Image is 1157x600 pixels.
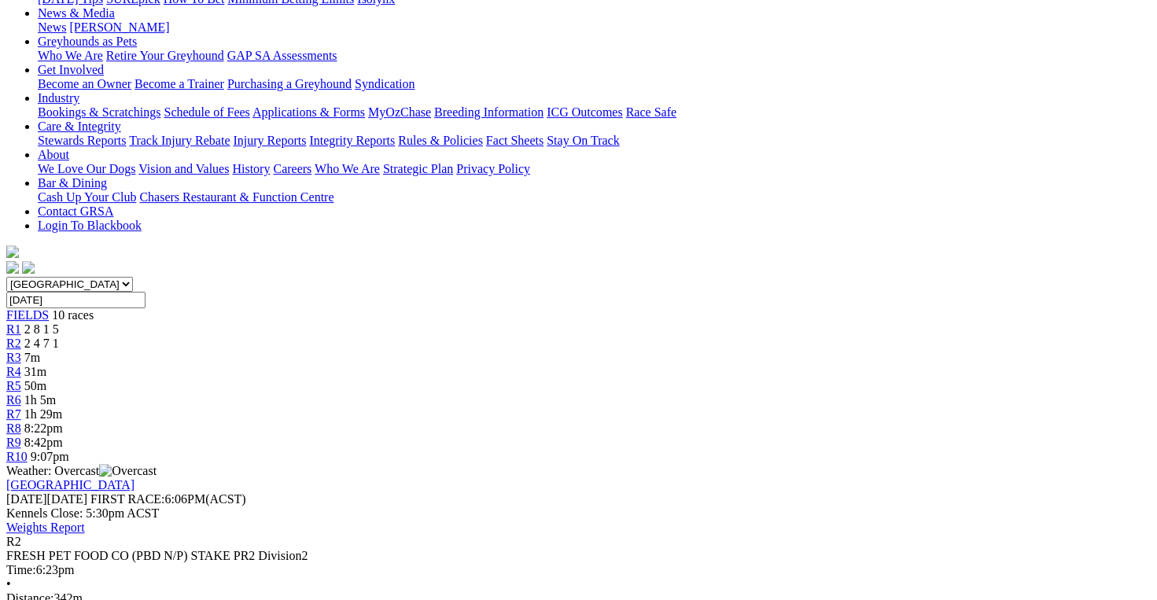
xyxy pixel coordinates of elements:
a: Login To Blackbook [38,219,142,232]
a: Bar & Dining [38,176,107,190]
a: Fact Sheets [486,134,543,147]
span: 50m [24,379,46,392]
a: Become an Owner [38,77,131,90]
a: R3 [6,351,21,364]
a: R4 [6,365,21,378]
a: About [38,148,69,161]
a: Integrity Reports [309,134,395,147]
span: Time: [6,563,36,576]
a: R7 [6,407,21,421]
a: Schedule of Fees [164,105,249,119]
a: News [38,20,66,34]
span: • [6,577,11,591]
a: R5 [6,379,21,392]
a: Become a Trainer [134,77,224,90]
input: Select date [6,292,146,308]
a: Breeding Information [434,105,543,119]
span: [DATE] [6,492,87,506]
a: Care & Integrity [38,120,121,133]
span: R2 [6,535,21,548]
div: Industry [38,105,1151,120]
a: Stewards Reports [38,134,126,147]
div: News & Media [38,20,1151,35]
a: R2 [6,337,21,350]
a: [GEOGRAPHIC_DATA] [6,478,134,491]
div: FRESH PET FOOD CO (PBD N/P) STAKE PR2 Division2 [6,549,1151,563]
a: Greyhounds as Pets [38,35,137,48]
div: 6:23pm [6,563,1151,577]
div: Care & Integrity [38,134,1151,148]
img: twitter.svg [22,261,35,274]
a: Bookings & Scratchings [38,105,160,119]
a: Purchasing a Greyhound [227,77,352,90]
span: Weather: Overcast [6,464,157,477]
a: Who We Are [38,49,103,62]
span: 2 8 1 5 [24,322,59,336]
img: facebook.svg [6,261,19,274]
a: R8 [6,421,21,435]
a: GAP SA Assessments [227,49,337,62]
a: Race Safe [625,105,676,119]
a: Stay On Track [547,134,619,147]
img: Overcast [99,464,157,478]
a: Industry [38,91,79,105]
a: Cash Up Your Club [38,190,136,204]
a: FIELDS [6,308,49,322]
span: 10 races [52,308,94,322]
span: 31m [24,365,46,378]
span: 1h 29m [24,407,62,421]
div: Get Involved [38,77,1151,91]
a: R6 [6,393,21,407]
a: R1 [6,322,21,336]
a: R9 [6,436,21,449]
a: Track Injury Rebate [129,134,230,147]
a: Privacy Policy [456,162,530,175]
a: Strategic Plan [383,162,453,175]
a: Retire Your Greyhound [106,49,224,62]
a: R10 [6,450,28,463]
span: 6:06PM(ACST) [90,492,246,506]
span: 9:07pm [31,450,69,463]
a: Applications & Forms [252,105,365,119]
a: Weights Report [6,521,85,534]
a: Injury Reports [233,134,306,147]
span: 8:42pm [24,436,63,449]
a: We Love Our Dogs [38,162,135,175]
span: [DATE] [6,492,47,506]
span: 8:22pm [24,421,63,435]
a: Contact GRSA [38,204,113,218]
div: Greyhounds as Pets [38,49,1151,63]
a: [PERSON_NAME] [69,20,169,34]
a: Vision and Values [138,162,229,175]
img: logo-grsa-white.png [6,245,19,258]
div: Bar & Dining [38,190,1151,204]
span: 7m [24,351,40,364]
a: MyOzChase [368,105,431,119]
a: Careers [273,162,311,175]
a: Get Involved [38,63,104,76]
div: Kennels Close: 5:30pm ACST [6,506,1151,521]
span: 1h 5m [24,393,56,407]
a: Syndication [355,77,415,90]
a: News & Media [38,6,115,20]
span: FIRST RACE: [90,492,164,506]
a: History [232,162,270,175]
a: Who We Are [315,162,380,175]
a: Rules & Policies [398,134,483,147]
span: 2 4 7 1 [24,337,59,350]
a: ICG Outcomes [547,105,622,119]
div: About [38,162,1151,176]
a: Chasers Restaurant & Function Centre [139,190,333,204]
